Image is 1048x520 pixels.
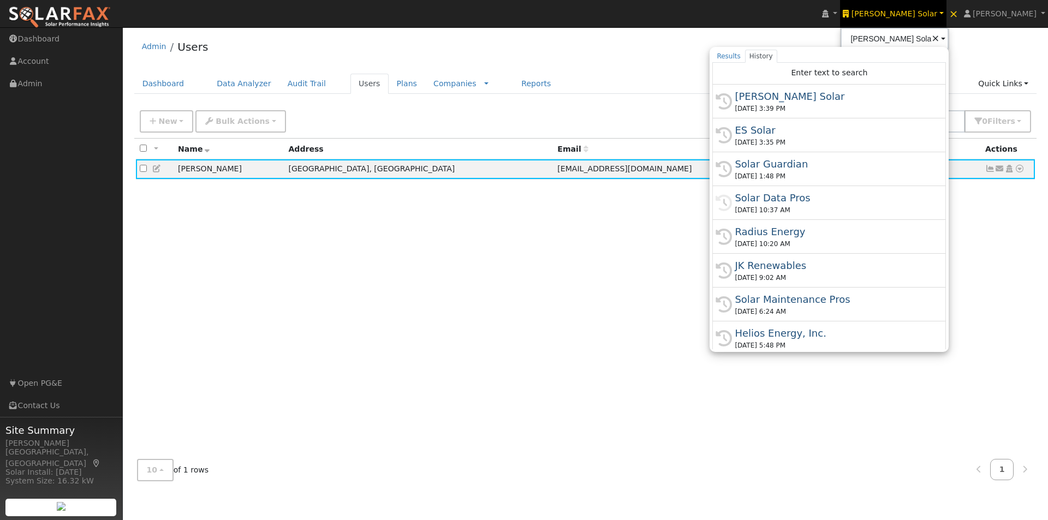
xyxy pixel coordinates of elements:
[174,159,284,180] td: [PERSON_NAME]
[735,292,933,307] div: Solar Maintenance Pros
[735,224,933,239] div: Radius Energy
[735,307,933,316] div: [DATE] 6:24 AM
[964,110,1031,133] button: 0Filters
[284,159,553,180] td: [GEOGRAPHIC_DATA], [GEOGRAPHIC_DATA]
[1010,117,1015,125] span: s
[716,127,732,144] i: History
[985,144,1031,155] div: Actions
[931,32,939,44] span: ×
[513,74,559,94] a: Reports
[735,157,933,171] div: Solar Guardian
[735,138,933,147] div: [DATE] 3:35 PM
[995,163,1005,175] a: ktjking@msn.com
[716,195,732,211] i: History
[716,93,732,110] i: History
[279,74,334,94] a: Audit Trail
[716,262,732,279] i: History
[177,40,208,53] a: Users
[1004,164,1014,173] a: Login As
[178,145,210,153] span: Name
[735,190,933,205] div: Solar Data Pros
[142,42,166,51] a: Admin
[716,296,732,313] i: History
[745,50,777,63] a: History
[433,79,477,88] a: Companies
[716,330,732,346] i: History
[973,9,1037,18] span: [PERSON_NAME]
[716,161,732,177] i: History
[735,104,933,113] div: [DATE] 3:39 PM
[735,326,933,340] div: Helios Energy, Inc.
[137,459,209,481] span: of 1 rows
[5,423,117,438] span: Site Summary
[735,340,933,350] div: [DATE] 5:48 PM
[57,502,65,511] img: retrieve
[735,273,933,283] div: [DATE] 9:02 AM
[735,258,933,273] div: JK Renewables
[735,171,933,181] div: [DATE] 1:48 PM
[5,475,117,487] div: System Size: 16.32 kW
[791,68,867,77] span: Enter text to search
[209,74,279,94] a: Data Analyzer
[735,205,933,215] div: [DATE] 10:37 AM
[985,164,995,173] a: Show Graph
[140,110,194,133] button: New
[557,145,588,153] span: Email
[987,117,1015,125] span: Filter
[137,459,174,481] button: 10
[712,50,745,63] a: Results
[735,89,933,104] div: [PERSON_NAME] Solar
[557,164,692,173] span: [EMAIL_ADDRESS][DOMAIN_NAME]
[8,6,111,29] img: SolarFax
[158,117,177,125] span: New
[5,438,117,449] div: [PERSON_NAME]
[216,117,270,125] span: Bulk Actions
[990,459,1014,480] a: 1
[92,459,102,468] a: Map
[970,74,1037,94] a: Quick Links
[735,239,933,249] div: [DATE] 10:20 AM
[1015,163,1025,175] a: Other actions
[195,110,285,133] button: Bulk Actions
[851,9,937,18] span: [PERSON_NAME] Solar
[152,164,162,173] a: Edit User
[716,229,732,245] i: History
[389,74,425,94] a: Plans
[350,74,389,94] a: Users
[5,467,117,478] div: Solar Install: [DATE]
[288,144,550,155] div: Address
[735,123,933,138] div: ES Solar
[5,446,117,469] div: [GEOGRAPHIC_DATA], [GEOGRAPHIC_DATA]
[949,7,958,20] span: ×
[147,465,158,474] span: 10
[134,74,193,94] a: Dashboard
